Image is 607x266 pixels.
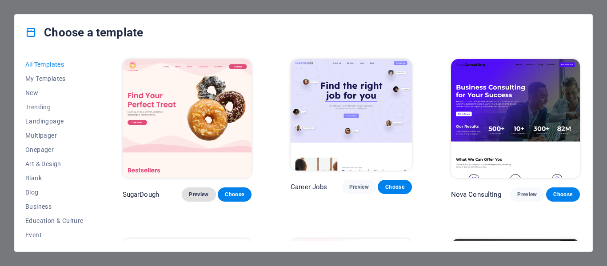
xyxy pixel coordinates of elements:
[451,59,580,178] img: Nova Consulting
[25,146,84,153] span: Onepager
[342,180,376,194] button: Preview
[291,59,412,171] img: Career Jobs
[25,175,84,182] span: Blank
[123,59,252,178] img: SugarDough
[517,191,537,198] span: Preview
[25,214,84,228] button: Education & Culture
[218,187,252,202] button: Choose
[546,187,580,202] button: Choose
[291,183,327,191] p: Career Jobs
[25,100,84,114] button: Trending
[182,187,216,202] button: Preview
[510,187,544,202] button: Preview
[25,185,84,199] button: Blog
[25,189,84,196] span: Blog
[25,57,84,71] button: All Templates
[225,191,244,198] span: Choose
[25,103,84,111] span: Trending
[25,118,84,125] span: Landingpage
[25,128,84,143] button: Multipager
[378,180,411,194] button: Choose
[25,75,84,82] span: My Templates
[349,183,369,191] span: Preview
[25,25,143,40] h4: Choose a template
[25,157,84,171] button: Art & Design
[25,171,84,185] button: Blank
[25,231,84,238] span: Event
[385,183,404,191] span: Choose
[189,191,208,198] span: Preview
[123,190,159,199] p: SugarDough
[25,71,84,86] button: My Templates
[25,114,84,128] button: Landingpage
[25,199,84,214] button: Business
[451,190,501,199] p: Nova Consulting
[25,132,84,139] span: Multipager
[553,191,573,198] span: Choose
[25,86,84,100] button: New
[25,89,84,96] span: New
[25,160,84,167] span: Art & Design
[25,203,84,210] span: Business
[25,228,84,242] button: Event
[25,217,84,224] span: Education & Culture
[25,61,84,68] span: All Templates
[25,143,84,157] button: Onepager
